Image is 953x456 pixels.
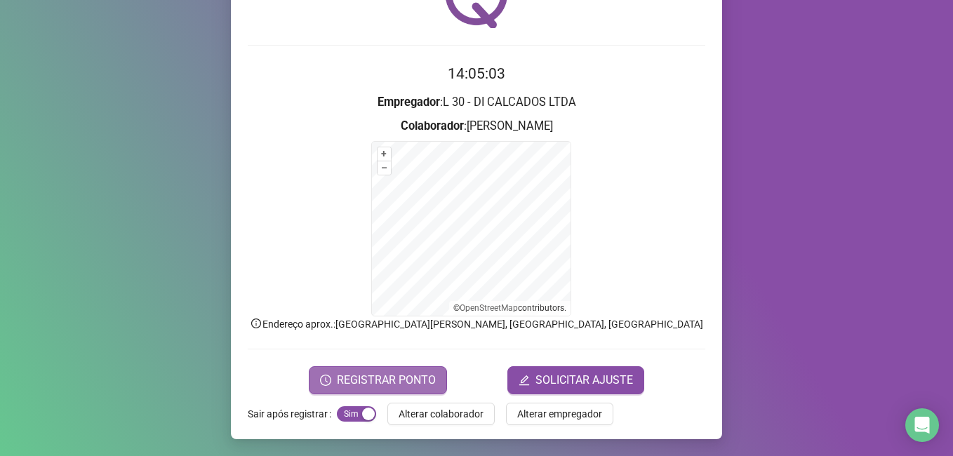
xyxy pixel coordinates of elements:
[248,316,705,332] p: Endereço aprox. : [GEOGRAPHIC_DATA][PERSON_NAME], [GEOGRAPHIC_DATA], [GEOGRAPHIC_DATA]
[519,375,530,386] span: edit
[248,117,705,135] h3: : [PERSON_NAME]
[517,406,602,422] span: Alterar empregador
[378,147,391,161] button: +
[506,403,613,425] button: Alterar empregador
[378,95,440,109] strong: Empregador
[507,366,644,394] button: editSOLICITAR AJUSTE
[448,65,505,82] time: 14:05:03
[387,403,495,425] button: Alterar colaborador
[905,408,939,442] div: Open Intercom Messenger
[248,93,705,112] h3: : L 30 - DI CALCADOS LTDA
[378,161,391,175] button: –
[401,119,464,133] strong: Colaborador
[309,366,447,394] button: REGISTRAR PONTO
[453,303,566,313] li: © contributors.
[320,375,331,386] span: clock-circle
[250,317,262,330] span: info-circle
[337,372,436,389] span: REGISTRAR PONTO
[399,406,484,422] span: Alterar colaborador
[248,403,337,425] label: Sair após registrar
[535,372,633,389] span: SOLICITAR AJUSTE
[460,303,518,313] a: OpenStreetMap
